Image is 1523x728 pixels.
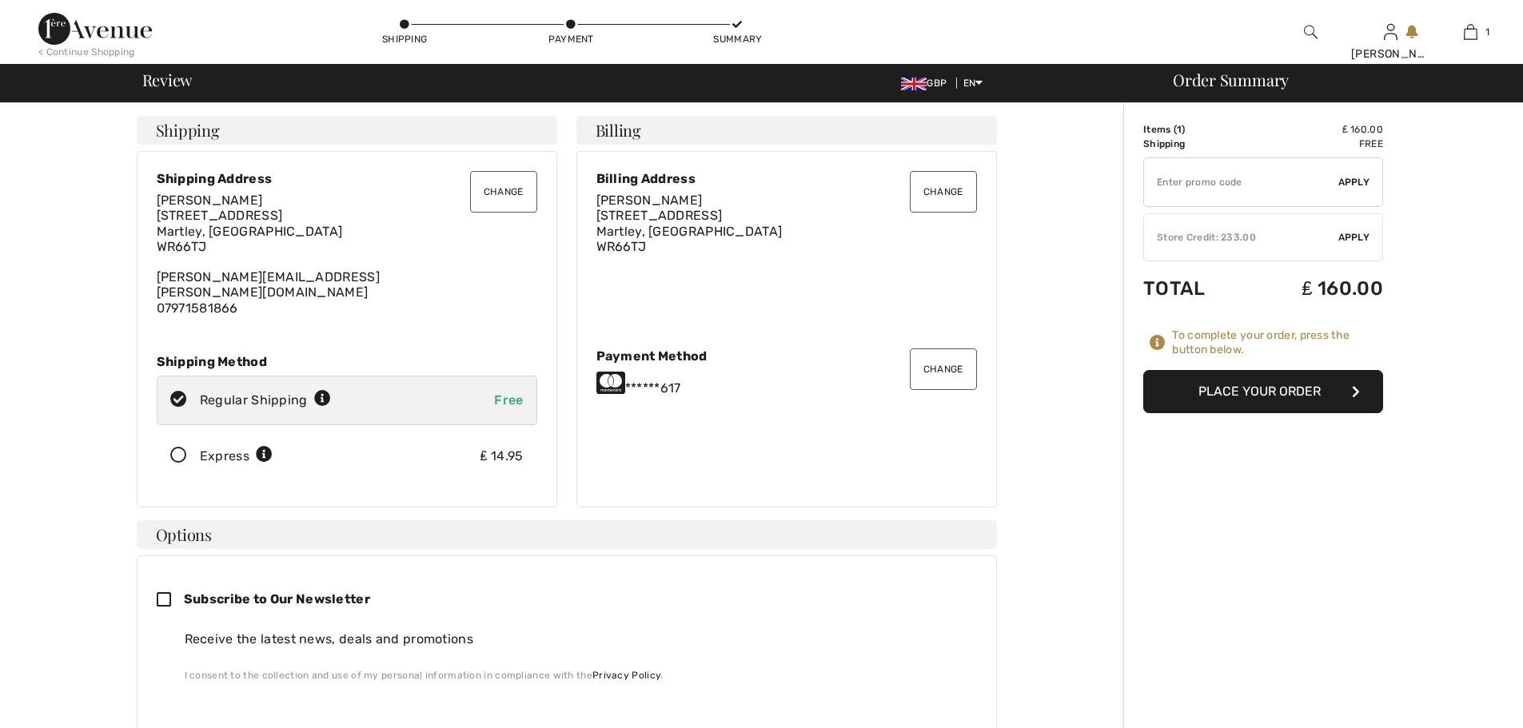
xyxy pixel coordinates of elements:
div: Billing Address [596,171,977,186]
div: Express [200,447,273,466]
div: Regular Shipping [200,391,331,410]
span: Apply [1338,175,1370,189]
div: Summary [713,32,761,46]
h4: Options [137,520,997,549]
span: 1 [1485,25,1489,39]
button: Change [470,171,537,213]
div: To complete your order, press the button below. [1172,328,1383,357]
td: ₤ 160.00 [1247,261,1383,316]
div: Shipping [381,32,429,46]
td: Items ( ) [1143,122,1247,137]
div: Receive the latest news, deals and promotions [185,630,964,649]
span: EN [963,78,983,89]
div: [PERSON_NAME][EMAIL_ADDRESS][PERSON_NAME][DOMAIN_NAME] 07971581866 [157,193,537,316]
span: Free [494,392,523,408]
span: Billing [596,122,641,138]
button: Change [910,348,977,390]
div: I consent to the collection and use of my personal information in compliance with the . [185,668,964,682]
span: [PERSON_NAME] [596,193,703,208]
a: 1 [1431,22,1509,42]
div: Payment Method [596,348,977,364]
a: Sign In [1384,24,1397,39]
span: 1 [1177,124,1182,135]
input: Promo code [1144,158,1338,206]
td: Total [1143,261,1247,316]
button: Change [910,171,977,213]
img: My Bag [1464,22,1477,42]
img: My Info [1384,22,1397,42]
div: Shipping Method [157,354,537,369]
span: Shipping [156,122,220,138]
div: [PERSON_NAME] [1351,46,1429,62]
td: Shipping [1143,137,1247,151]
span: [STREET_ADDRESS] Martley, [GEOGRAPHIC_DATA] WR66TJ [157,208,343,253]
span: Subscribe to Our Newsletter [184,591,370,607]
div: Order Summary [1154,72,1513,88]
span: Review [142,72,193,88]
span: Apply [1338,230,1370,245]
div: < Continue Shopping [38,45,135,59]
a: Privacy Policy [592,670,660,681]
span: GBP [901,78,953,89]
button: Place Your Order [1143,370,1383,413]
span: [STREET_ADDRESS] Martley, [GEOGRAPHIC_DATA] WR66TJ [596,208,783,253]
span: [PERSON_NAME] [157,193,263,208]
td: ₤ 160.00 [1247,122,1383,137]
div: Shipping Address [157,171,537,186]
img: search the website [1304,22,1318,42]
img: 1ère Avenue [38,13,152,45]
img: UK Pound [901,78,927,90]
div: Payment [547,32,595,46]
td: Free [1247,137,1383,151]
div: ₤ 14.95 [480,447,524,466]
div: Store Credit: 233.00 [1144,230,1338,245]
